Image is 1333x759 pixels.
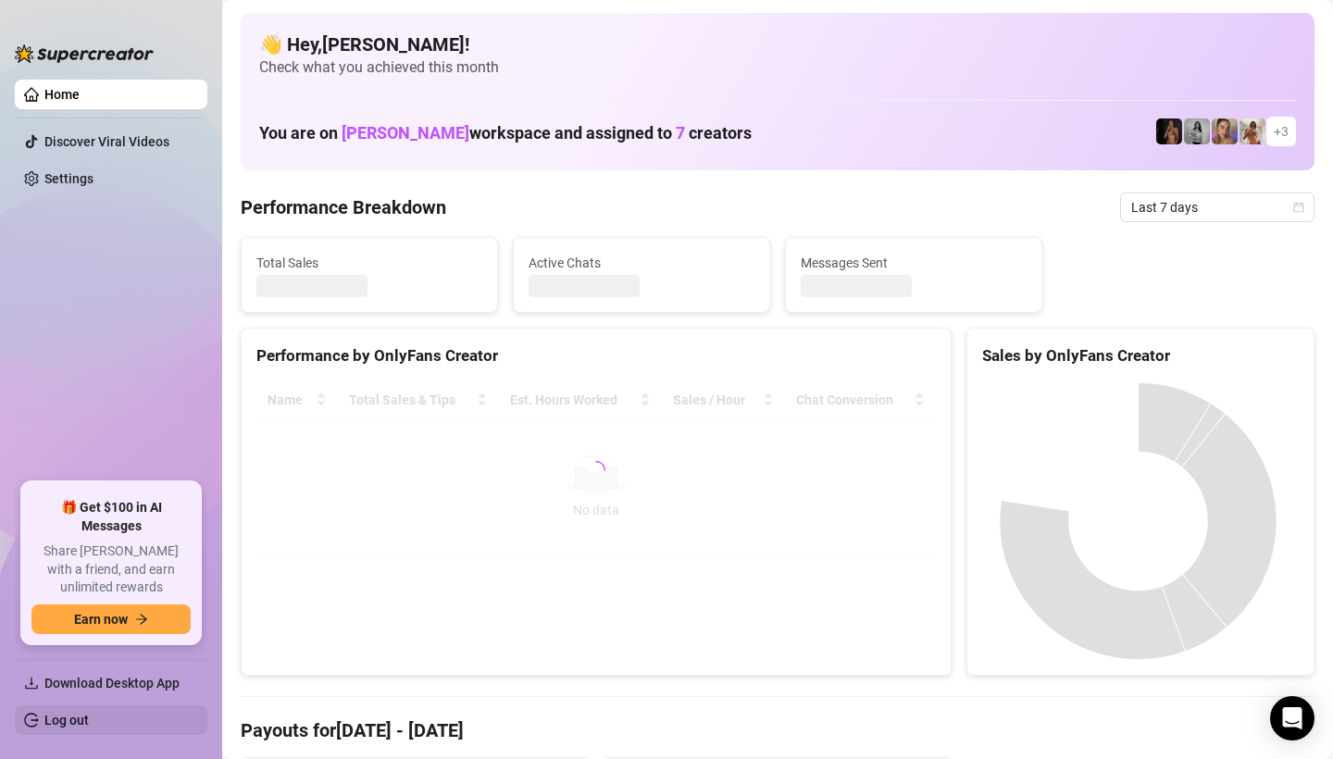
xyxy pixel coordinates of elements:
h4: Performance Breakdown [241,194,446,220]
div: Open Intercom Messenger [1270,696,1314,740]
img: Green [1240,118,1265,144]
span: Earn now [74,612,128,627]
span: calendar [1293,202,1304,213]
span: Total Sales [256,253,482,273]
h4: 👋 Hey, [PERSON_NAME] ! [259,31,1296,57]
a: Log out [44,713,89,728]
a: Settings [44,171,93,186]
span: Last 7 days [1131,193,1303,221]
a: Home [44,87,80,102]
button: Earn nowarrow-right [31,604,191,634]
span: arrow-right [135,613,148,626]
span: Share [PERSON_NAME] with a friend, and earn unlimited rewards [31,542,191,597]
span: Check what you achieved this month [259,57,1296,78]
img: D [1156,118,1182,144]
span: Active Chats [529,253,754,273]
span: + 3 [1274,121,1289,142]
span: 7 [676,123,685,143]
h1: You are on workspace and assigned to creators [259,123,752,143]
span: download [24,676,39,691]
h4: Payouts for [DATE] - [DATE] [241,717,1314,743]
div: Performance by OnlyFans Creator [256,343,936,368]
span: 🎁 Get $100 in AI Messages [31,499,191,535]
img: logo-BBDzfeDw.svg [15,44,154,63]
img: Cherry [1212,118,1238,144]
span: Messages Sent [801,253,1027,273]
img: A [1184,118,1210,144]
span: Download Desktop App [44,676,180,691]
div: Sales by OnlyFans Creator [982,343,1299,368]
span: [PERSON_NAME] [342,123,469,143]
a: Discover Viral Videos [44,134,169,149]
span: loading [586,460,606,480]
